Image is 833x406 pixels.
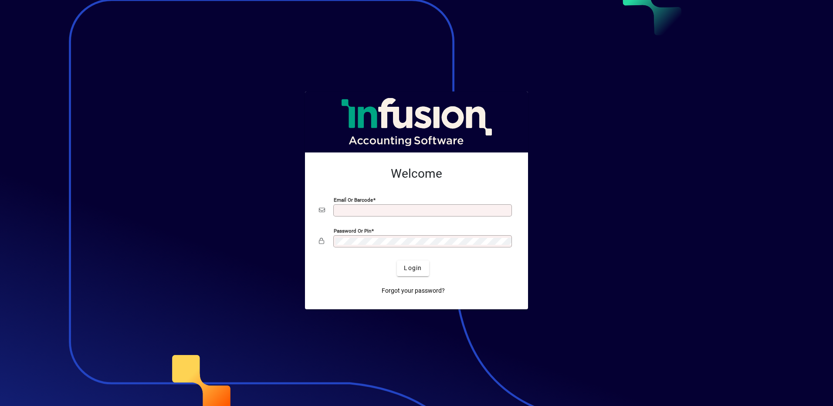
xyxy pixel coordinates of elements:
[334,196,373,203] mat-label: Email or Barcode
[378,283,448,299] a: Forgot your password?
[397,261,429,276] button: Login
[382,286,445,295] span: Forgot your password?
[319,166,514,181] h2: Welcome
[334,227,371,233] mat-label: Password or Pin
[404,264,422,273] span: Login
